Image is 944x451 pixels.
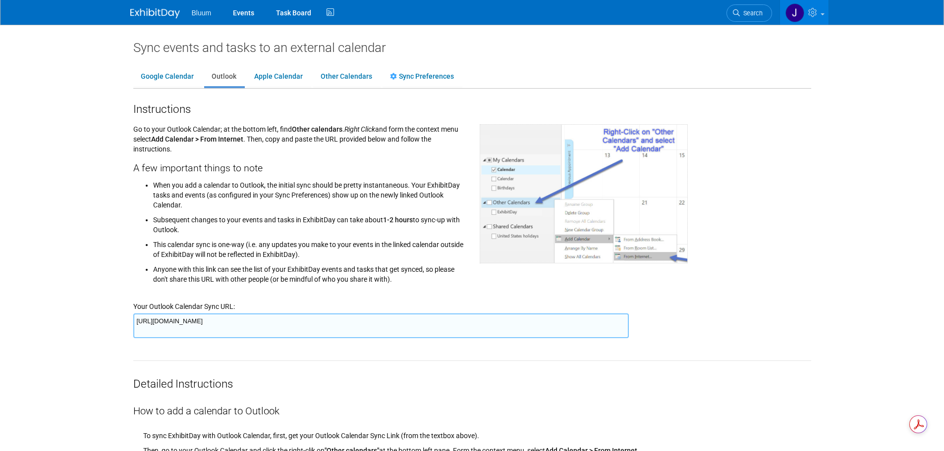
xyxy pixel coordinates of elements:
[313,67,380,86] a: Other Calendars
[133,154,465,175] div: A few important things to note
[133,40,811,55] div: Sync events and tasks to an external calendar
[247,67,310,86] a: Apple Calendar
[344,125,375,133] i: Right Click
[726,4,772,22] a: Search
[133,67,201,86] a: Google Calendar
[480,124,688,263] img: Outlook Calendar screen shot for adding external calendar
[143,418,811,441] div: To sync ExhibitDay with Outlook Calendar, first, get your Outlook Calendar Sync Link (from the te...
[383,67,461,86] a: Sync Preferences
[133,313,629,338] textarea: [URL][DOMAIN_NAME]
[383,216,413,224] span: 1-2 hours
[133,289,811,311] div: Your Outlook Calendar Sync URL:
[126,117,472,289] div: Go to your Outlook Calendar; at the bottom left, find . and form the context menu select . Then, ...
[153,235,465,259] li: This calendar sync is one-way (i.e. any updates you make to your events in the linked calendar ou...
[740,9,763,17] span: Search
[204,67,244,86] a: Outlook
[133,361,811,392] div: Detailed Instructions
[151,135,243,143] span: Add Calendar > From Internet
[785,3,804,22] img: Joel Ryan
[192,9,212,17] span: Bluum
[130,8,180,18] img: ExhibitDay
[292,125,342,133] span: Other calendars
[133,99,811,117] div: Instructions
[153,210,465,235] li: Subsequent changes to your events and tasks in ExhibitDay can take about to sync-up with Outlook.
[153,259,465,284] li: Anyone with this link can see the list of your ExhibitDay events and tasks that get synced, so pl...
[153,178,465,210] li: When you add a calendar to Outlook, the initial sync should be pretty instantaneous. Your Exhibit...
[133,392,811,418] div: How to add a calendar to Outlook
